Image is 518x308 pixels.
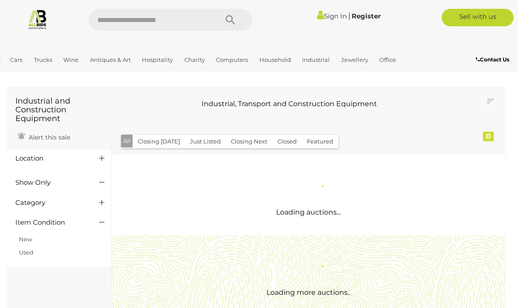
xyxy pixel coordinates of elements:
[86,53,134,67] a: Antiques & Art
[302,135,338,148] button: Featured
[209,9,252,31] button: Search
[185,135,226,148] button: Just Listed
[7,67,32,82] a: Sports
[276,208,341,216] span: Loading auctions...
[30,53,56,67] a: Trucks
[19,236,32,243] a: New
[15,155,86,162] h4: Location
[7,53,26,67] a: Cars
[15,97,103,123] h1: Industrial and Construction Equipment
[256,53,295,67] a: Household
[133,135,185,148] button: Closing [DATE]
[476,55,511,64] a: Contact Us
[15,199,86,207] h4: Category
[299,53,333,67] a: Industrial
[15,179,86,186] h4: Show Only
[15,219,86,226] h4: Item Condition
[60,53,82,67] a: Wine
[181,53,209,67] a: Charity
[338,53,372,67] a: Jewellery
[442,9,514,26] a: Sell with us
[376,53,399,67] a: Office
[19,249,33,256] a: Used
[317,12,347,20] a: Sign In
[27,9,48,29] img: Allbids.com.au
[226,135,273,148] button: Closing Next
[272,135,302,148] button: Closed
[121,135,133,147] button: All
[36,67,105,82] a: [GEOGRAPHIC_DATA]
[138,53,176,67] a: Hospitality
[127,100,451,108] h3: Industrial, Transport and Construction Equipment
[352,12,381,20] a: Register
[476,56,509,63] b: Contact Us
[26,133,70,141] span: Alert this sale
[483,132,494,141] div: 0
[15,130,72,143] a: Alert this sale
[212,53,252,67] a: Computers
[266,288,350,297] span: Loading more auctions..
[348,11,350,21] span: |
